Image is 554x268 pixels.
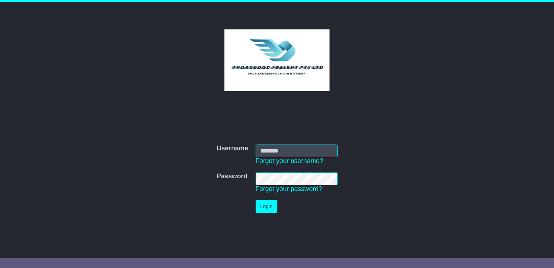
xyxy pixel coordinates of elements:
[256,185,322,192] a: Forgot your password?
[224,29,330,91] img: Thorogood Freight Pty Ltd
[256,200,277,213] button: Login
[216,145,248,153] label: Username
[216,172,247,180] label: Password
[256,157,323,165] a: Forgot your username?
